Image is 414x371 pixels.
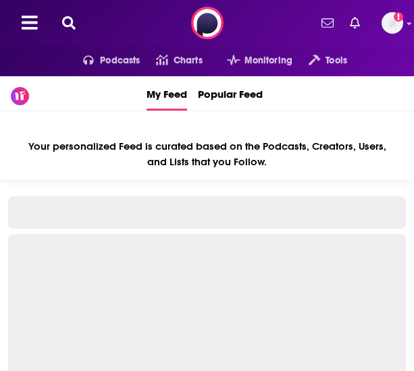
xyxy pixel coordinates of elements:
[292,50,347,72] button: open menu
[316,11,339,34] a: Show notifications dropdown
[174,51,203,70] span: Charts
[344,11,365,34] a: Show notifications dropdown
[198,79,263,109] span: Popular Feed
[100,51,140,70] span: Podcasts
[147,76,187,111] a: My Feed
[382,12,403,34] a: Logged in as BerkMarc
[211,50,292,72] button: open menu
[67,50,140,72] button: open menu
[191,7,224,39] img: Podchaser - Follow, Share and Rate Podcasts
[244,51,292,70] span: Monitoring
[198,76,263,111] a: Popular Feed
[326,51,347,70] span: Tools
[140,50,202,72] a: Charts
[394,12,403,22] svg: Add a profile image
[382,12,403,34] img: User Profile
[147,79,187,109] span: My Feed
